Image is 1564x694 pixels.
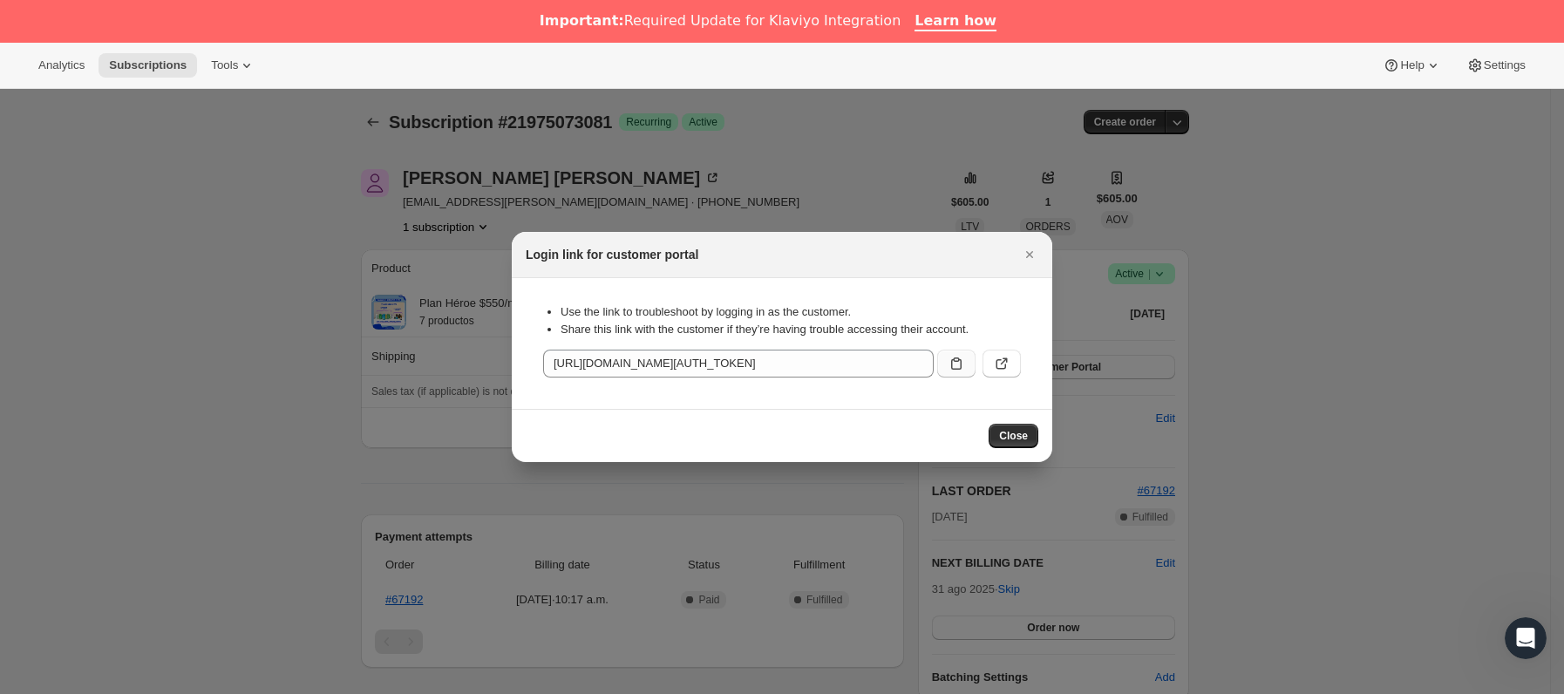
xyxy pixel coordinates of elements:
button: Subscriptions [99,53,197,78]
div: Required Update for Klaviyo Integration [540,12,901,30]
li: Use the link to troubleshoot by logging in as the customer. [561,303,1021,321]
span: Help [1400,58,1424,72]
li: Share this link with the customer if they’re having trouble accessing their account. [561,321,1021,338]
button: Help [1372,53,1452,78]
h2: Login link for customer portal [526,246,698,263]
button: Cerrar [1017,242,1042,267]
iframe: Intercom live chat [1505,617,1547,659]
b: Important: [540,12,624,29]
button: Tools [201,53,266,78]
span: Close [999,429,1028,443]
button: Close [989,424,1038,448]
span: Tools [211,58,238,72]
button: Analytics [28,53,95,78]
span: Analytics [38,58,85,72]
a: Learn how [915,12,996,31]
span: Subscriptions [109,58,187,72]
span: Settings [1484,58,1526,72]
button: Settings [1456,53,1536,78]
